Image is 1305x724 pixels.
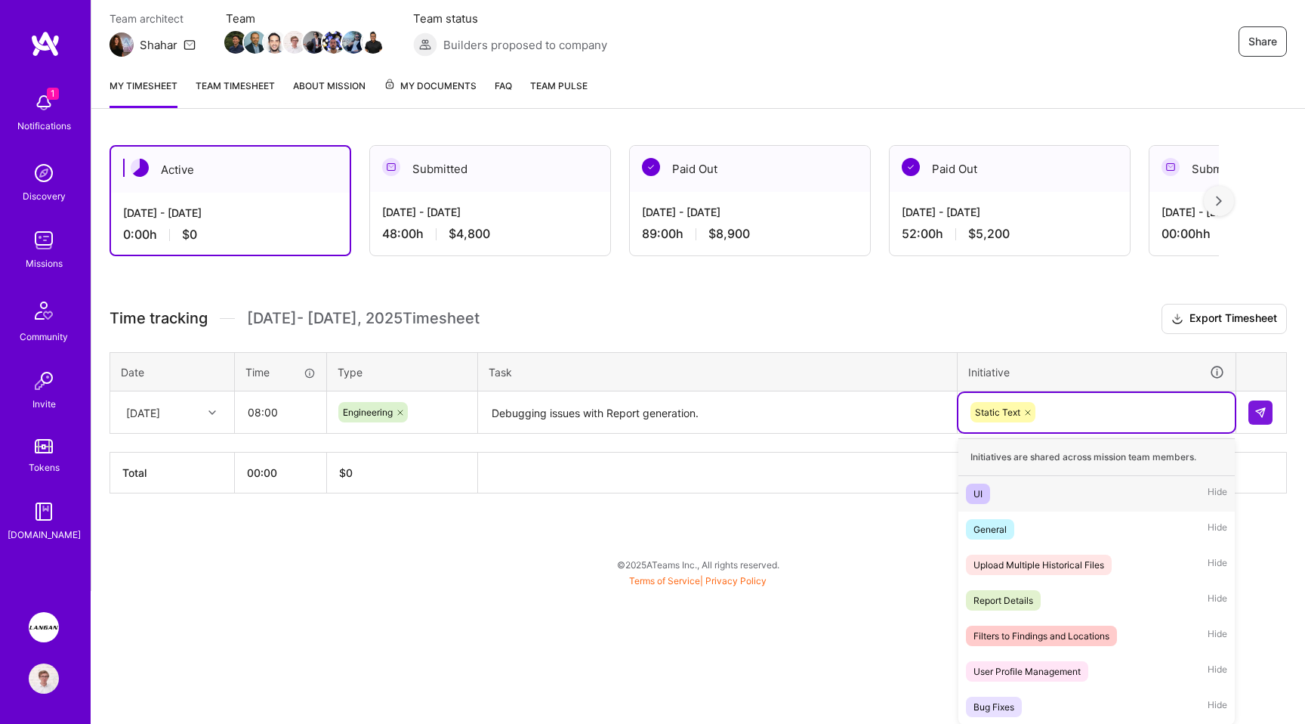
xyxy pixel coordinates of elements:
[1208,626,1227,646] span: Hide
[902,226,1118,242] div: 52:00 h
[1208,590,1227,611] span: Hide
[29,497,59,527] img: guide book
[17,118,71,134] div: Notifications
[91,546,1305,583] div: © 2025 ATeams Inc., All rights reserved.
[293,78,366,108] a: About Mission
[629,575,700,586] a: Terms of Service
[126,404,160,420] div: [DATE]
[29,459,60,475] div: Tokens
[1208,484,1227,504] span: Hide
[478,352,958,391] th: Task
[327,352,478,391] th: Type
[8,527,81,543] div: [DOMAIN_NAME]
[304,29,324,55] a: Team Member Avatar
[413,11,607,26] span: Team status
[708,226,750,242] span: $8,900
[642,204,858,220] div: [DATE] - [DATE]
[184,39,196,51] i: icon Mail
[975,407,1020,418] span: Static Text
[47,88,59,100] span: 1
[973,557,1104,573] div: Upload Multiple Historical Files
[370,146,610,192] div: Submitted
[303,31,325,54] img: Team Member Avatar
[29,158,59,188] img: discovery
[973,664,1081,679] div: User Profile Management
[382,158,400,176] img: Submitted
[958,438,1235,476] div: Initiatives are shared across mission team members.
[342,31,365,54] img: Team Member Avatar
[20,329,68,345] div: Community
[182,227,197,243] span: $0
[29,225,59,255] img: teamwork
[530,80,588,91] span: Team Pulse
[1216,196,1222,206] img: right
[23,188,66,204] div: Discovery
[110,352,235,391] th: Date
[29,664,59,694] img: User Avatar
[973,521,1007,537] div: General
[235,453,327,493] th: 00:00
[35,439,53,453] img: tokens
[32,396,56,412] div: Invite
[1208,519,1227,540] span: Hide
[226,29,245,55] a: Team Member Avatar
[131,159,149,177] img: Active
[25,664,63,694] a: User Avatar
[1208,697,1227,717] span: Hide
[26,255,63,271] div: Missions
[324,29,344,55] a: Team Member Avatar
[30,30,60,57] img: logo
[629,575,767,586] span: |
[236,392,325,432] input: HH:MM
[630,146,870,192] div: Paid Out
[283,31,306,54] img: Team Member Avatar
[362,31,384,54] img: Team Member Avatar
[110,309,208,328] span: Time tracking
[480,393,955,433] textarea: Debugging issues with Report generation.
[890,146,1130,192] div: Paid Out
[973,628,1109,644] div: Filters to Findings and Locations
[1162,304,1287,334] button: Export Timesheet
[642,158,660,176] img: Paid Out
[382,204,598,220] div: [DATE] - [DATE]
[1248,34,1277,49] span: Share
[1239,26,1287,57] button: Share
[226,11,383,26] span: Team
[344,29,363,55] a: Team Member Avatar
[140,37,177,53] div: Shahar
[110,11,196,26] span: Team architect
[1162,158,1180,176] img: Submitted
[495,78,512,108] a: FAQ
[285,29,304,55] a: Team Member Avatar
[973,593,1033,608] div: Report Details
[1208,555,1227,575] span: Hide
[123,205,338,221] div: [DATE] - [DATE]
[264,31,286,54] img: Team Member Avatar
[382,226,598,242] div: 48:00 h
[973,699,1014,715] div: Bug Fixes
[123,227,338,243] div: 0:00 h
[245,29,265,55] a: Team Member Avatar
[29,366,59,396] img: Invite
[363,29,383,55] a: Team Member Avatar
[530,78,588,108] a: Team Pulse
[449,226,490,242] span: $4,800
[1248,401,1274,425] div: null
[29,612,59,642] img: Langan: AI-Copilot for Environmental Site Assessment
[973,486,983,502] div: UI
[245,364,316,380] div: Time
[110,453,235,493] th: Total
[1171,311,1183,327] i: icon Download
[443,37,607,53] span: Builders proposed to company
[244,31,267,54] img: Team Member Avatar
[968,226,1010,242] span: $5,200
[110,32,134,57] img: Team Architect
[413,32,437,57] img: Builders proposed to company
[968,364,1225,381] div: Initiative
[110,78,177,108] a: My timesheet
[902,158,920,176] img: Paid Out
[29,88,59,118] img: bell
[322,31,345,54] img: Team Member Avatar
[1254,407,1266,419] img: Submit
[111,147,350,193] div: Active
